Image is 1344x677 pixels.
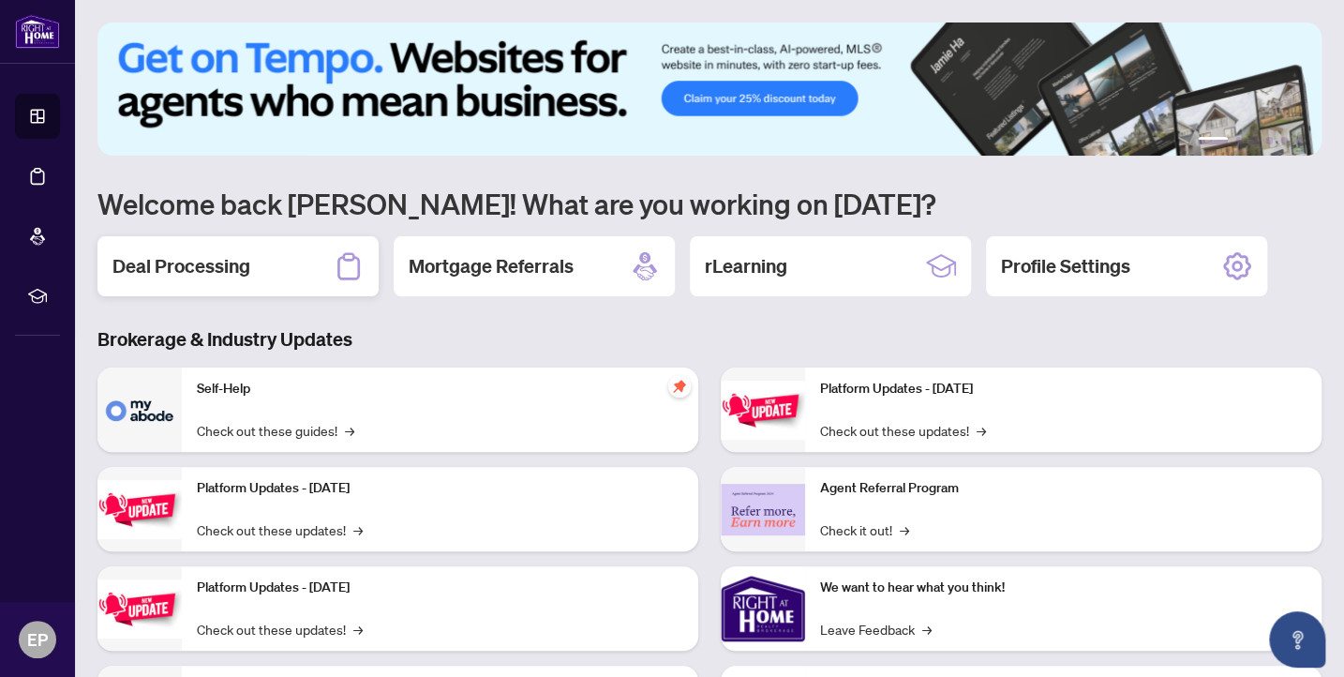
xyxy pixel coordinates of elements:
[1269,611,1325,668] button: Open asap
[353,519,363,540] span: →
[97,326,1322,353] h3: Brokerage & Industry Updates
[97,23,1322,156] img: Slide 0
[820,379,1307,399] p: Platform Updates - [DATE]
[820,578,1307,598] p: We want to hear what you think!
[820,420,986,441] a: Check out these updates!→
[1001,253,1130,279] h2: Profile Settings
[977,420,986,441] span: →
[1280,137,1288,144] button: 5
[353,619,363,639] span: →
[705,253,787,279] h2: rLearning
[1295,137,1303,144] button: 6
[197,379,683,399] p: Self-Help
[197,420,354,441] a: Check out these guides!→
[1235,137,1243,144] button: 2
[97,480,182,539] img: Platform Updates - September 16, 2025
[820,478,1307,499] p: Agent Referral Program
[1265,137,1273,144] button: 4
[900,519,909,540] span: →
[15,14,60,49] img: logo
[197,619,363,639] a: Check out these updates!→
[721,381,805,440] img: Platform Updates - June 23, 2025
[1198,137,1228,144] button: 1
[97,368,182,452] img: Self-Help
[721,566,805,651] img: We want to hear what you think!
[1250,137,1258,144] button: 3
[112,253,250,279] h2: Deal Processing
[97,579,182,639] img: Platform Updates - July 21, 2025
[721,484,805,535] img: Agent Referral Program
[197,578,683,598] p: Platform Updates - [DATE]
[409,253,574,279] h2: Mortgage Referrals
[197,519,363,540] a: Check out these updates!→
[97,186,1322,221] h1: Welcome back [PERSON_NAME]! What are you working on [DATE]?
[922,619,932,639] span: →
[345,420,354,441] span: →
[27,626,48,653] span: EP
[197,478,683,499] p: Platform Updates - [DATE]
[668,375,691,398] span: pushpin
[820,619,932,639] a: Leave Feedback→
[820,519,909,540] a: Check it out!→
